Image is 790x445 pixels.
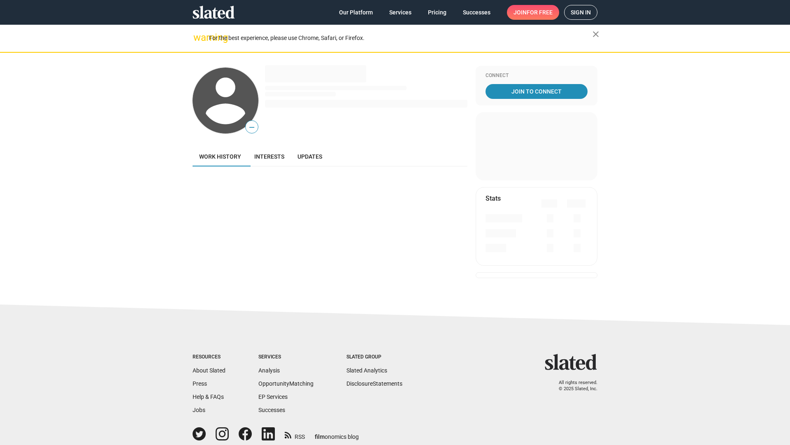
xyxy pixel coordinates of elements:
a: Help & FAQs [193,393,224,400]
span: Pricing [428,5,446,20]
span: Interests [254,153,284,160]
div: Slated Group [346,354,402,361]
span: Join To Connect [487,84,586,99]
a: OpportunityMatching [258,380,314,387]
a: Updates [291,147,329,166]
div: Resources [193,354,225,361]
span: Work history [199,153,241,160]
span: Our Platform [339,5,373,20]
span: Sign in [571,5,591,19]
span: Successes [463,5,490,20]
a: Analysis [258,367,280,374]
a: Interests [248,147,291,166]
div: For the best experience, please use Chrome, Safari, or Firefox. [209,33,592,44]
a: About Slated [193,367,225,374]
a: Jobs [193,407,205,413]
a: Slated Analytics [346,367,387,374]
span: film [315,433,325,440]
a: DisclosureStatements [346,380,402,387]
a: Press [193,380,207,387]
a: Pricing [421,5,453,20]
p: All rights reserved. © 2025 Slated, Inc. [550,380,597,392]
span: Services [389,5,411,20]
div: Connect [486,73,588,79]
a: Joinfor free [507,5,559,20]
div: Services [258,354,314,361]
a: Services [383,5,418,20]
span: for free [527,5,553,20]
mat-icon: close [591,29,601,39]
a: Successes [258,407,285,413]
mat-card-title: Stats [486,194,501,203]
span: Join [513,5,553,20]
mat-icon: warning [193,33,203,42]
a: EP Services [258,393,288,400]
a: Our Platform [332,5,379,20]
span: Updates [297,153,322,160]
a: RSS [285,428,305,441]
a: Successes [456,5,497,20]
a: Join To Connect [486,84,588,99]
a: Sign in [564,5,597,20]
a: Work history [193,147,248,166]
span: — [246,122,258,133]
a: filmonomics blog [315,426,359,441]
